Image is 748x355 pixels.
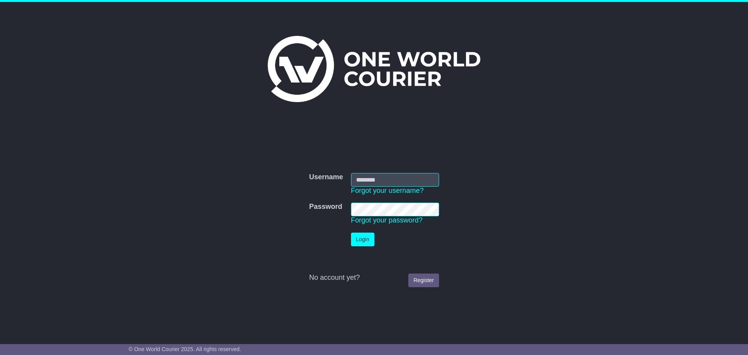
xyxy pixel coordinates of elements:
span: © One World Courier 2025. All rights reserved. [129,346,241,352]
div: No account yet? [309,274,439,282]
a: Forgot your password? [351,216,423,224]
label: Password [309,203,342,211]
img: One World [268,36,480,102]
button: Login [351,233,374,246]
a: Forgot your username? [351,187,424,194]
a: Register [408,274,439,287]
label: Username [309,173,343,182]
